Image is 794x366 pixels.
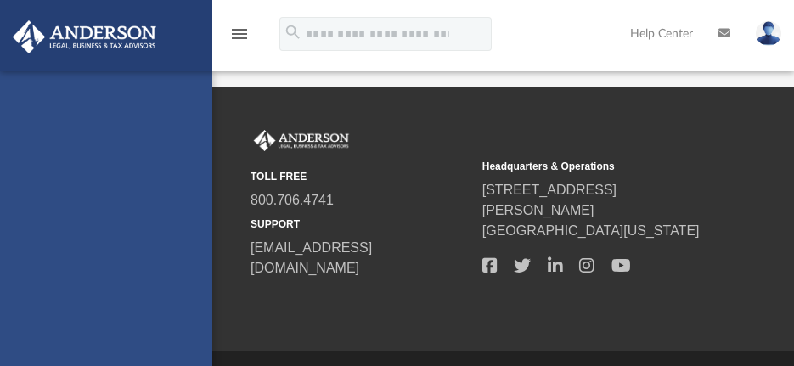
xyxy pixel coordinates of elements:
small: Headquarters & Operations [482,159,702,174]
small: TOLL FREE [251,169,470,184]
a: 800.706.4741 [251,193,334,207]
a: [GEOGRAPHIC_DATA][US_STATE] [482,223,700,238]
small: SUPPORT [251,217,470,232]
a: [EMAIL_ADDRESS][DOMAIN_NAME] [251,240,372,275]
img: User Pic [756,21,781,46]
img: Anderson Advisors Platinum Portal [8,20,161,53]
img: Anderson Advisors Platinum Portal [251,130,352,152]
a: [STREET_ADDRESS][PERSON_NAME] [482,183,617,217]
i: search [284,23,302,42]
i: menu [229,24,250,44]
a: menu [229,32,250,44]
